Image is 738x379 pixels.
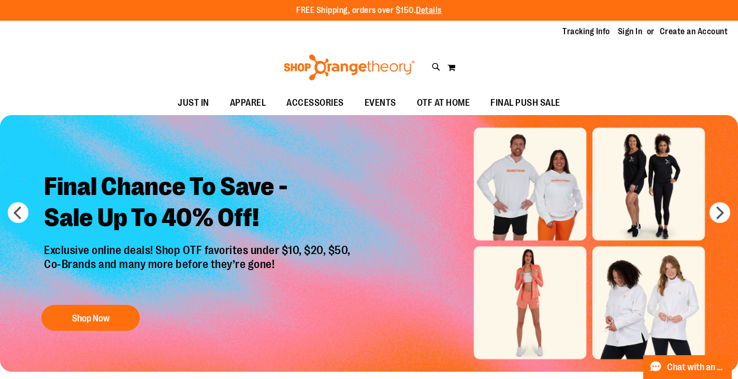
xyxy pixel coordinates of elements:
[36,163,361,336] a: Final Chance To Save -Sale Up To 40% Off! Exclusive online deals! Shop OTF favorites under $10, $...
[480,91,571,115] a: FINAL PUSH SALE
[167,91,220,115] a: JUST IN
[417,91,470,115] span: OTF AT HOME
[276,91,354,115] a: ACCESSORIES
[354,91,407,115] a: EVENTS
[178,91,209,115] span: JUST IN
[36,163,361,244] h2: Final Chance To Save - Sale Up To 40% Off!
[416,6,442,15] a: Details
[643,355,732,379] button: Chat with an Expert
[562,26,610,37] a: Tracking Info
[618,26,643,37] a: Sign In
[365,91,396,115] span: EVENTS
[36,244,361,294] p: Exclusive online deals! Shop OTF favorites under $10, $20, $50, Co-Brands and many more before th...
[296,5,442,17] p: FREE Shipping, orders over $150.
[230,91,266,115] span: APPAREL
[8,202,28,223] button: prev
[286,91,344,115] span: ACCESSORIES
[282,54,416,80] img: Shop Orangetheory
[667,362,726,372] span: Chat with an Expert
[660,26,728,37] a: Create an Account
[220,91,277,115] a: APPAREL
[490,91,560,115] span: FINAL PUSH SALE
[41,305,140,331] button: Shop Now
[710,202,730,223] button: next
[407,91,481,115] a: OTF AT HOME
